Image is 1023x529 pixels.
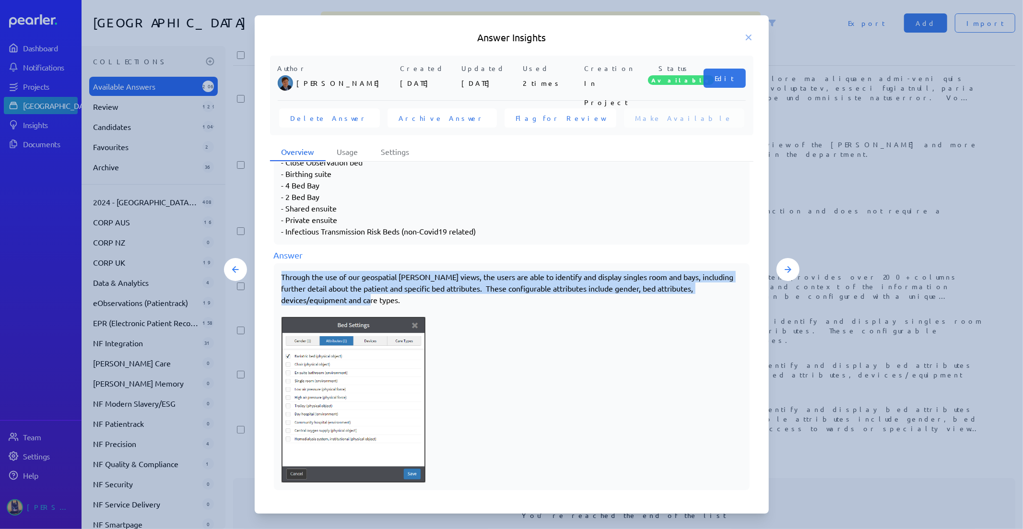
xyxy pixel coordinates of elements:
div: Answer [274,248,750,261]
p: [DATE] [400,73,458,93]
p: Used [523,63,581,73]
p: Creation [585,63,642,73]
button: Edit [704,69,746,88]
button: Make Available [624,108,744,128]
p: 2 times [523,73,581,93]
p: Status [646,63,704,73]
h5: Answer Insights [270,31,753,44]
p: Updated [462,63,519,73]
span: Make Available [635,113,733,123]
p: Created [400,63,458,73]
span: Available [648,75,714,85]
button: Flag for Review [505,108,616,128]
img: kdVNdV0i5NcAAAAASUVORK5CYII= [282,317,425,483]
li: Usage [326,143,370,161]
p: In Project [585,73,642,93]
p: [DATE] [462,73,519,93]
p: [PERSON_NAME] [297,73,397,93]
span: Archive Answer [399,113,485,123]
img: Sam Blight [278,75,293,91]
button: Previous Answer [224,258,247,281]
span: Flag for Review [516,113,605,123]
p: Through the use of our geospatial [PERSON_NAME] views, the users are able to identify and display... [282,271,742,306]
li: Overview [270,143,326,161]
button: Next Answer [776,258,800,281]
button: Archive Answer [388,108,497,128]
span: Edit [715,73,734,83]
button: Delete Answer [279,108,380,128]
li: Settings [370,143,421,161]
span: Delete Answer [291,113,368,123]
p: Author [278,63,397,73]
